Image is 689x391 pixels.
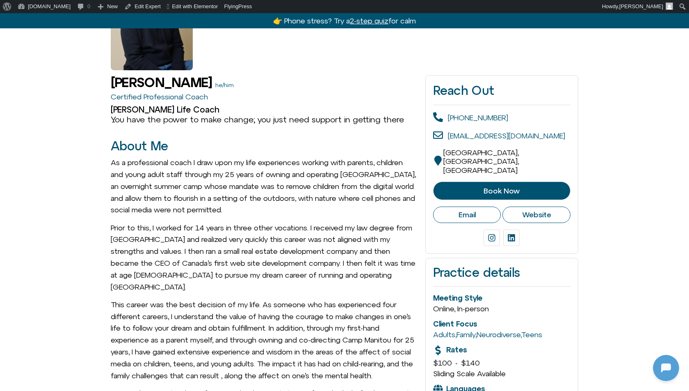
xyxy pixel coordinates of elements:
[215,82,234,88] a: he/him
[273,16,416,25] a: 👉 Phone stress? Try a2-step quizfor calm
[619,3,663,9] span: [PERSON_NAME]
[448,113,508,122] a: [PHONE_NUMBER]
[433,83,570,98] h2: Reach Out
[111,105,417,115] h2: [PERSON_NAME] Life Coach
[456,330,475,339] a: Family
[111,75,212,90] h1: [PERSON_NAME]
[433,369,506,378] span: Sliding Scale Available
[459,210,476,219] span: Email
[111,157,417,216] p: As a professional coach I draw upon my life experiences working with parents, children and young ...
[433,359,452,367] span: $100
[111,115,417,124] h3: You have the power to make change; you just need support in getting there
[111,299,417,382] p: This career was the best decision of my life. As someone who has experienced four different caree...
[433,294,482,302] span: Meeting Style
[461,359,480,367] span: $140
[111,222,417,293] p: Prior to this, I worked for 14 years in three other vocations. I received my law degree from [GEO...
[433,320,477,328] span: Client Focus
[433,207,501,223] a: Email
[111,92,208,101] a: Certified Professional Coach
[455,359,458,367] span: -
[443,148,519,175] span: [GEOGRAPHIC_DATA], [GEOGRAPHIC_DATA], [GEOGRAPHIC_DATA]
[521,330,542,339] a: Teens
[502,207,570,223] a: Website
[433,330,455,339] a: Adults
[433,266,570,279] h2: Practice details
[446,345,467,354] span: Rates
[350,16,388,25] u: 2-step quiz
[653,355,679,381] iframe: Botpress
[111,139,417,153] h2: About Me
[433,304,489,313] span: Online, In-person
[484,187,520,195] span: Book Now
[433,182,570,200] a: Book Now
[433,330,542,339] span: , , ,
[522,210,551,219] span: Website
[172,3,218,9] span: Edit with Elementor
[448,131,565,140] a: [EMAIL_ADDRESS][DOMAIN_NAME]
[477,330,520,339] a: Neurodiverse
